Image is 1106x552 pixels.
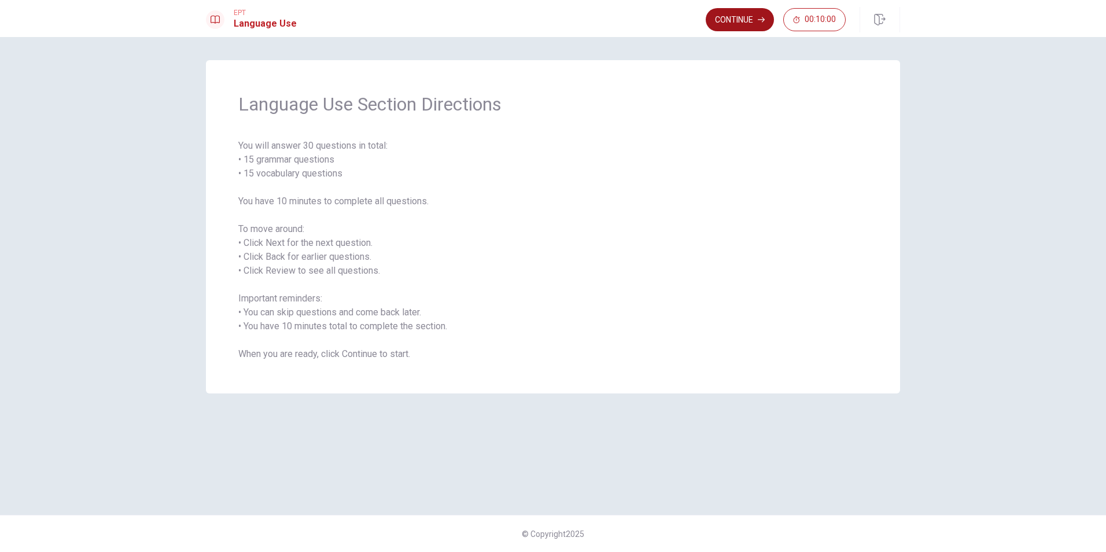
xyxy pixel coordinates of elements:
span: 00:10:00 [805,15,836,24]
button: Continue [706,8,774,31]
span: You will answer 30 questions in total: • 15 grammar questions • 15 vocabulary questions You have ... [238,139,868,361]
span: EPT [234,9,297,17]
span: Language Use Section Directions [238,93,868,116]
button: 00:10:00 [783,8,846,31]
span: © Copyright 2025 [522,529,584,539]
h1: Language Use [234,17,297,31]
